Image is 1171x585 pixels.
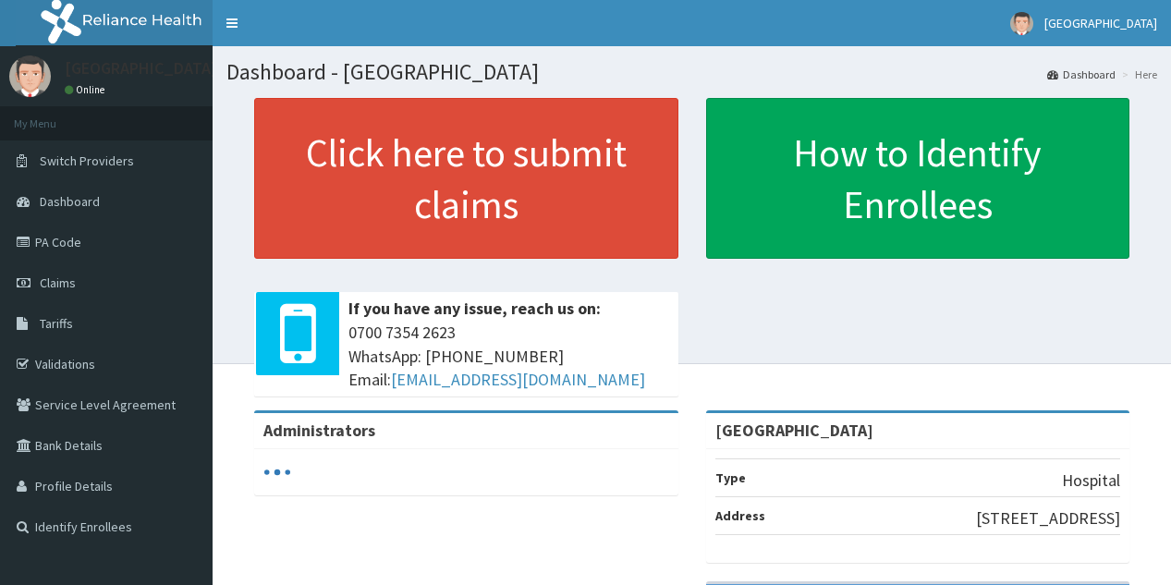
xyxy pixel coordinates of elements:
p: [STREET_ADDRESS] [976,506,1120,530]
svg: audio-loading [263,458,291,486]
a: Click here to submit claims [254,98,678,259]
a: Dashboard [1047,67,1116,82]
span: Tariffs [40,315,73,332]
span: Switch Providers [40,152,134,169]
b: Address [715,507,765,524]
b: If you have any issue, reach us on: [348,298,601,319]
b: Administrators [263,420,375,441]
strong: [GEOGRAPHIC_DATA] [715,420,873,441]
span: Claims [40,274,76,291]
b: Type [715,469,746,486]
img: User Image [9,55,51,97]
a: Online [65,83,109,96]
p: [GEOGRAPHIC_DATA] [65,60,217,77]
h1: Dashboard - [GEOGRAPHIC_DATA] [226,60,1157,84]
a: How to Identify Enrollees [706,98,1130,259]
img: User Image [1010,12,1033,35]
span: [GEOGRAPHIC_DATA] [1044,15,1157,31]
span: Dashboard [40,193,100,210]
li: Here [1117,67,1157,82]
p: Hospital [1062,469,1120,493]
span: 0700 7354 2623 WhatsApp: [PHONE_NUMBER] Email: [348,321,669,392]
a: [EMAIL_ADDRESS][DOMAIN_NAME] [391,369,645,390]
